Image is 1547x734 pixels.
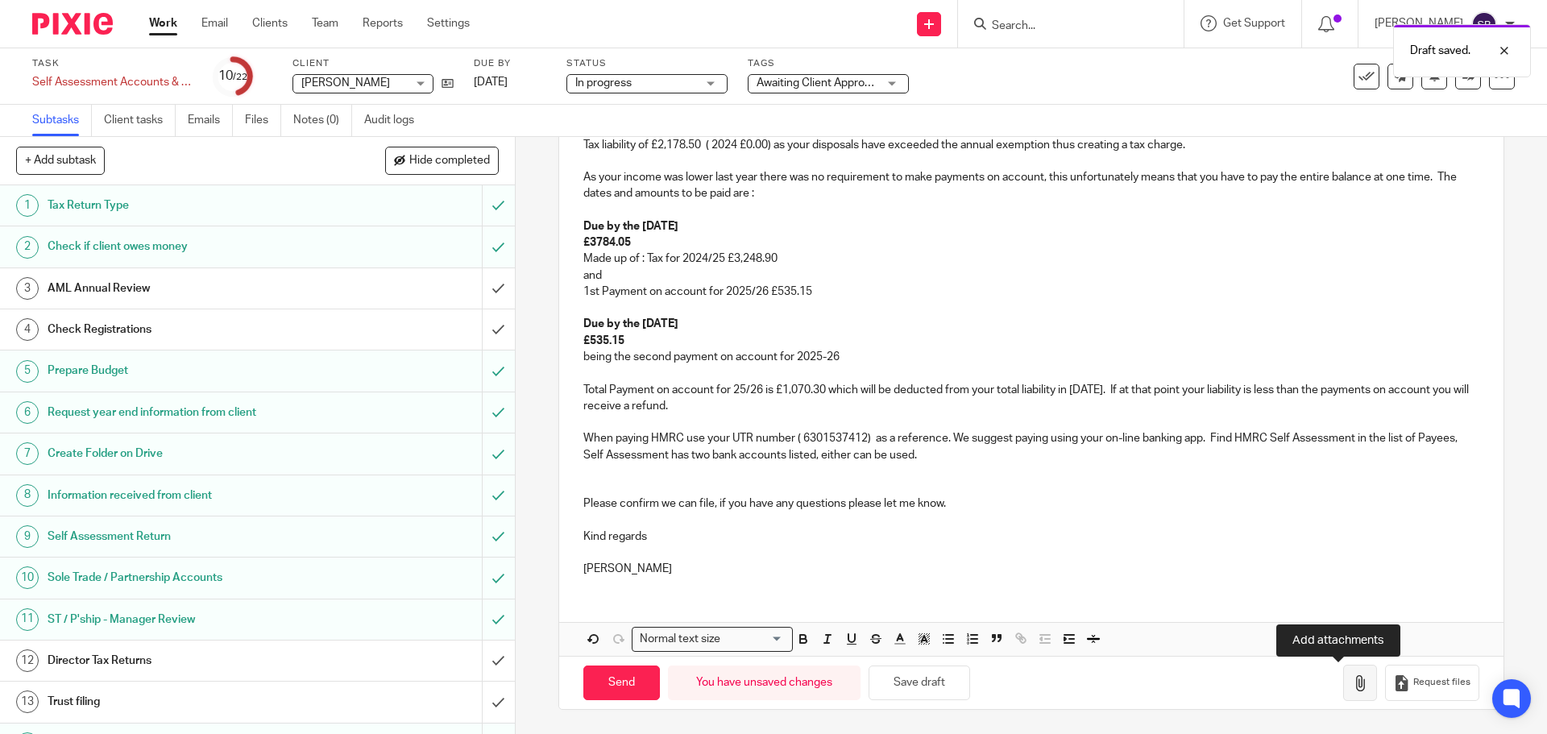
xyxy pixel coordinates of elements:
a: Subtasks [32,105,92,136]
strong: £535.15 [583,335,624,346]
h1: ST / P'ship - Manager Review [48,608,326,632]
div: 4 [16,318,39,341]
a: Notes (0) [293,105,352,136]
a: Files [245,105,281,136]
div: Search for option [632,627,793,652]
span: Request files [1413,676,1470,689]
span: Normal text size [636,631,724,648]
strong: £3784.05 [583,237,631,248]
p: being the second payment on account for 2025-26 [583,349,1479,365]
p: Made up of : Tax for 2024/25 £3,248.90 [583,251,1479,267]
a: Team [312,15,338,31]
button: Save draft [869,666,970,700]
h1: Prepare Budget [48,359,326,383]
small: /22 [233,73,247,81]
p: Total Payment on account for 25/26 is £1,070.30 which will be deducted from your total liability ... [583,382,1479,415]
input: Search for option [725,631,783,648]
div: 3 [16,277,39,300]
strong: Due by the [DATE] [583,318,678,330]
span: Hide completed [409,155,490,168]
button: Request files [1385,665,1479,701]
div: 12 [16,649,39,672]
div: 5 [16,360,39,383]
a: Client tasks [104,105,176,136]
button: + Add subtask [16,147,105,174]
strong: Due by the [DATE] [583,221,678,232]
a: Reports [363,15,403,31]
a: Clients [252,15,288,31]
h1: Request year end information from client [48,400,326,425]
img: svg%3E [1471,11,1497,37]
div: 1 [16,194,39,217]
div: 10 [218,67,247,85]
div: You have unsaved changes [668,666,861,700]
span: In progress [575,77,632,89]
label: Tags [748,57,909,70]
h1: Create Folder on Drive [48,442,326,466]
label: Client [292,57,454,70]
span: Awaiting Client Approval [757,77,878,89]
h1: AML Annual Review [48,276,326,301]
span: [PERSON_NAME] [301,77,390,89]
label: Due by [474,57,546,70]
label: Status [566,57,728,70]
a: Emails [188,105,233,136]
a: Audit logs [364,105,426,136]
h1: Trust filing [48,690,326,714]
span: [DATE] [474,77,508,88]
div: 2 [16,236,39,259]
h1: Tax Return Type [48,193,326,218]
div: 6 [16,401,39,424]
div: Self Assessment Accounts & Tax Returns [32,74,193,90]
p: As your income was lower last year there was no requirement to make payments on account, this unf... [583,169,1479,202]
p: When paying HMRC use your UTR number ( 6301537412) as a reference. We suggest paying using your o... [583,430,1479,463]
div: Self Assessment Accounts &amp; Tax Returns [32,74,193,90]
h1: Director Tax Returns [48,649,326,673]
div: 11 [16,608,39,631]
button: Hide completed [385,147,499,174]
h1: Check if client owes money [48,234,326,259]
p: Please confirm we can file, if you have any questions please let me know. [583,496,1479,512]
p: Kind regards [583,529,1479,545]
label: Task [32,57,193,70]
div: 10 [16,566,39,589]
div: 7 [16,442,39,465]
h1: Information received from client [48,483,326,508]
a: Email [201,15,228,31]
a: Settings [427,15,470,31]
p: and [583,267,1479,284]
input: Send [583,666,660,700]
h1: Sole Trade / Partnership Accounts [48,566,326,590]
h1: Check Registrations [48,317,326,342]
p: [PERSON_NAME] [583,561,1479,577]
img: Pixie [32,13,113,35]
p: 1st Payment on account for 2025/26 £535.15 [583,284,1479,300]
a: Work [149,15,177,31]
div: 9 [16,525,39,548]
h1: Self Assessment Return [48,525,326,549]
div: 13 [16,690,39,713]
div: 8 [16,484,39,507]
p: Draft saved. [1410,43,1470,59]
